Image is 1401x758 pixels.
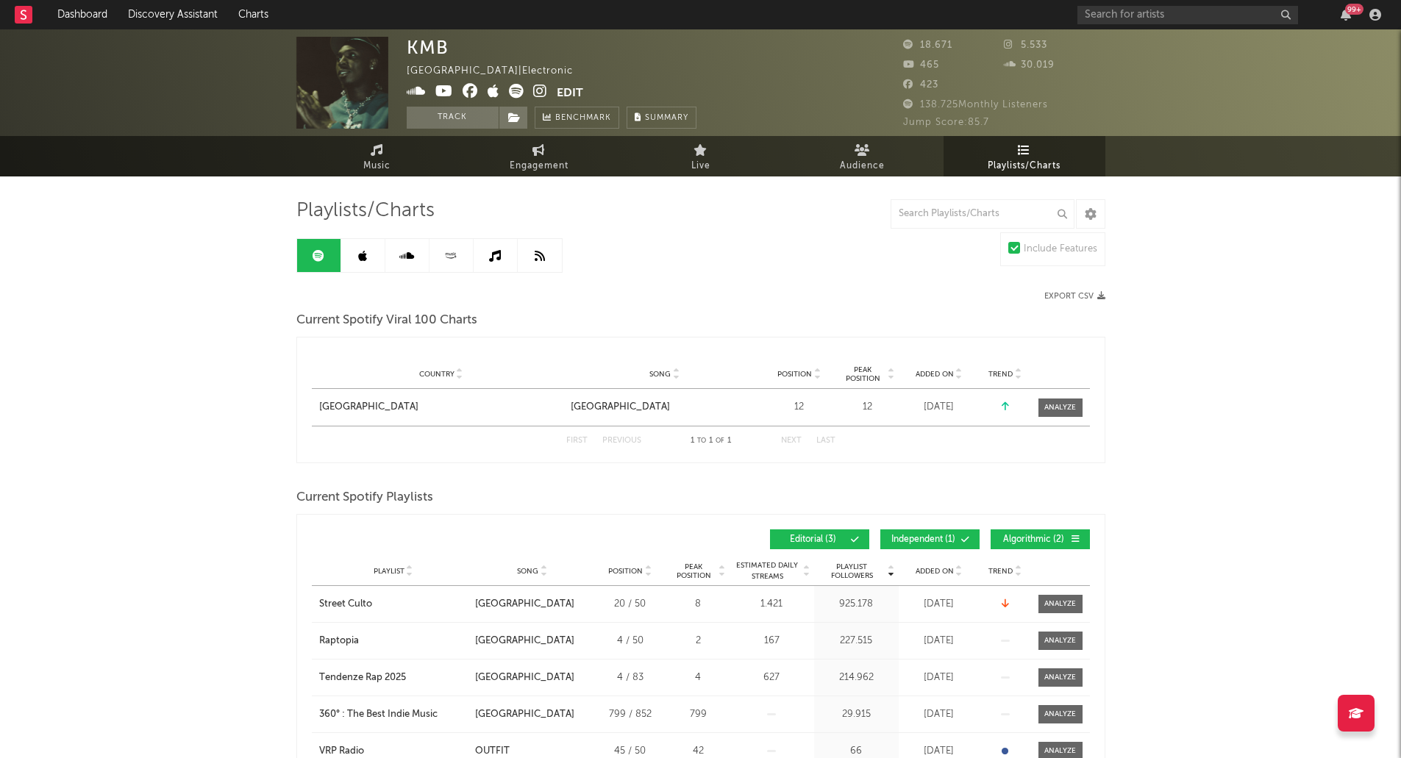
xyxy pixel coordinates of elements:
div: 1.421 [733,597,810,612]
div: [GEOGRAPHIC_DATA] [475,671,574,685]
button: Algorithmic(2) [991,529,1090,549]
div: 1 1 1 [671,432,752,450]
div: 99 + [1345,4,1363,15]
a: [GEOGRAPHIC_DATA] [319,400,563,415]
a: Live [620,136,782,176]
span: Playlists/Charts [296,202,435,220]
span: to [697,437,706,444]
span: Trend [988,567,1013,576]
span: Peak Position [840,365,886,383]
button: Previous [602,437,641,445]
div: 360° : The Best Indie Music [319,707,438,722]
button: Track [407,107,499,129]
span: Independent ( 1 ) [890,535,958,544]
span: Trend [988,370,1013,379]
span: Playlists/Charts [988,157,1060,175]
button: First [566,437,588,445]
span: Song [517,567,538,576]
span: Current Spotify Playlists [296,489,433,507]
span: Live [691,157,710,175]
a: Playlists/Charts [944,136,1105,176]
div: 29.915 [818,707,895,722]
div: Raptopia [319,634,359,648]
span: Playlist Followers [818,562,886,580]
div: 925.178 [818,597,895,612]
div: 227.515 [818,634,895,648]
span: Benchmark [555,110,611,127]
div: 4 / 83 [597,671,663,685]
span: 138.725 Monthly Listeners [903,100,1048,110]
button: Export CSV [1044,292,1105,301]
a: Engagement [458,136,620,176]
button: Independent(1) [880,529,980,549]
div: Street Culto [319,597,372,612]
span: 423 [903,80,938,90]
div: [DATE] [902,400,976,415]
a: [GEOGRAPHIC_DATA] [571,400,759,415]
div: 799 / 852 [597,707,663,722]
span: 18.671 [903,40,952,50]
span: Jump Score: 85.7 [903,118,989,127]
span: 30.019 [1004,60,1055,70]
button: Editorial(3) [770,529,869,549]
button: Summary [627,107,696,129]
span: Peak Position [671,562,717,580]
span: Algorithmic ( 2 ) [1000,535,1068,544]
span: Position [608,567,643,576]
span: Added On [916,567,954,576]
a: Music [296,136,458,176]
span: of [716,437,724,444]
div: Tendenze Rap 2025 [319,671,406,685]
a: Audience [782,136,944,176]
div: [DATE] [902,634,976,648]
span: Added On [916,370,954,379]
div: [GEOGRAPHIC_DATA] [475,597,574,612]
button: Last [816,437,835,445]
button: Edit [557,84,583,102]
a: Benchmark [535,107,619,129]
span: Summary [645,114,688,122]
span: 5.533 [1004,40,1047,50]
span: Song [649,370,671,379]
div: 20 / 50 [597,597,663,612]
a: Raptopia [319,634,468,648]
button: 99+ [1341,9,1351,21]
span: Playlist [374,567,404,576]
div: [DATE] [902,707,976,722]
button: Next [781,437,802,445]
div: 2 [671,634,726,648]
span: Music [363,157,391,175]
span: Estimated Daily Streams [733,560,802,582]
span: Position [777,370,812,379]
a: Street Culto [319,597,468,612]
span: 465 [903,60,939,70]
span: Editorial ( 3 ) [780,535,847,544]
div: 167 [733,634,810,648]
div: [GEOGRAPHIC_DATA] [475,634,574,648]
input: Search Playlists/Charts [891,199,1074,229]
div: KMB [407,37,449,58]
a: 360° : The Best Indie Music [319,707,468,722]
span: Audience [840,157,885,175]
div: [GEOGRAPHIC_DATA] [571,400,670,415]
div: 214.962 [818,671,895,685]
div: [GEOGRAPHIC_DATA] [319,400,418,415]
a: Tendenze Rap 2025 [319,671,468,685]
div: 8 [671,597,726,612]
span: Country [419,370,454,379]
div: 12 [766,400,833,415]
input: Search for artists [1077,6,1298,24]
div: [GEOGRAPHIC_DATA] [475,707,574,722]
span: Engagement [510,157,568,175]
div: 12 [840,400,895,415]
div: [DATE] [902,671,976,685]
div: 4 [671,671,726,685]
div: 627 [733,671,810,685]
div: 799 [671,707,726,722]
div: 4 / 50 [597,634,663,648]
div: [DATE] [902,597,976,612]
div: [GEOGRAPHIC_DATA] | Electronic [407,62,590,80]
span: Current Spotify Viral 100 Charts [296,312,477,329]
div: Include Features [1024,240,1097,258]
